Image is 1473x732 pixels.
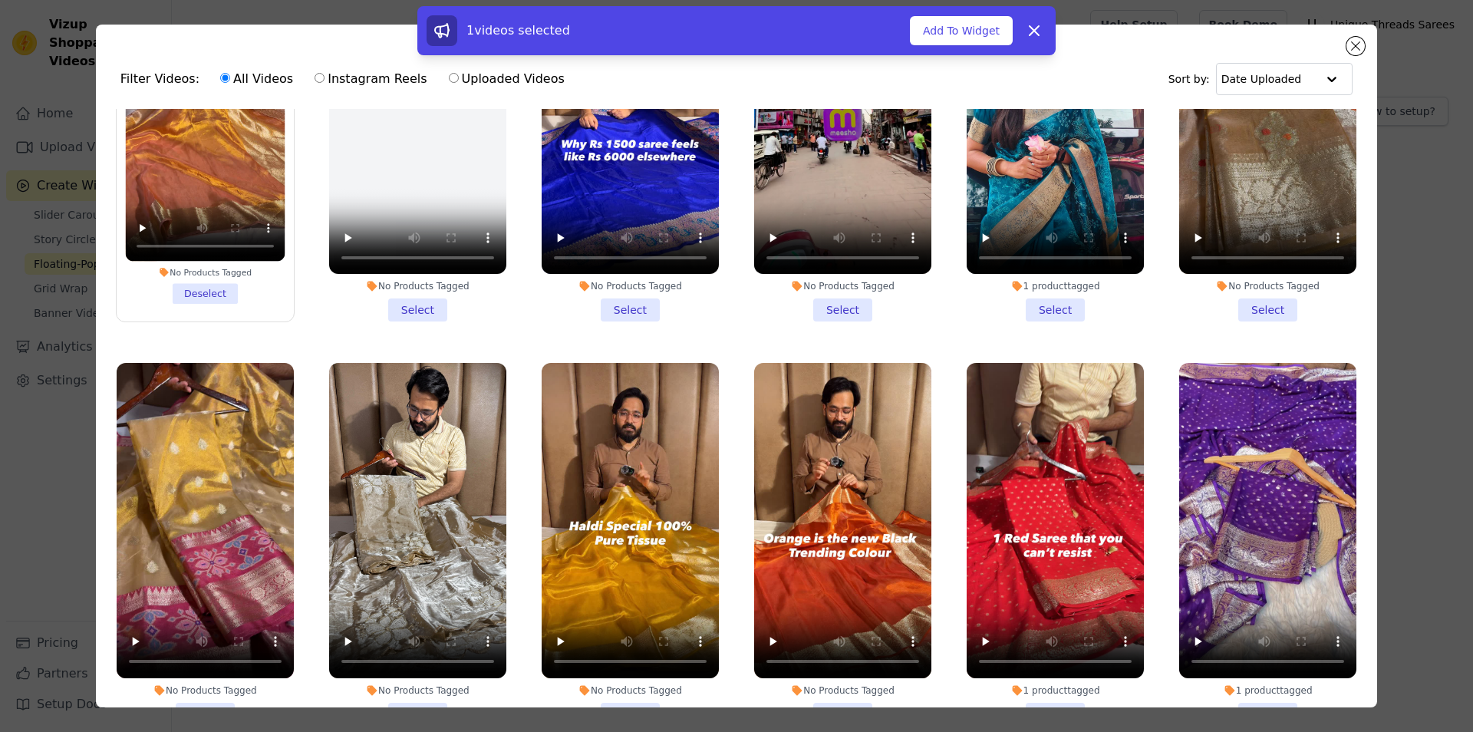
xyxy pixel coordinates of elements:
[448,69,565,89] label: Uploaded Videos
[542,684,719,697] div: No Products Tagged
[120,61,573,97] div: Filter Videos:
[219,69,294,89] label: All Videos
[125,266,285,277] div: No Products Tagged
[542,280,719,292] div: No Products Tagged
[910,16,1013,45] button: Add To Widget
[466,23,570,38] span: 1 videos selected
[329,280,506,292] div: No Products Tagged
[1179,684,1356,697] div: 1 product tagged
[754,280,931,292] div: No Products Tagged
[967,280,1144,292] div: 1 product tagged
[967,684,1144,697] div: 1 product tagged
[754,684,931,697] div: No Products Tagged
[1179,280,1356,292] div: No Products Tagged
[117,684,294,697] div: No Products Tagged
[314,69,427,89] label: Instagram Reels
[1168,63,1353,95] div: Sort by:
[329,684,506,697] div: No Products Tagged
